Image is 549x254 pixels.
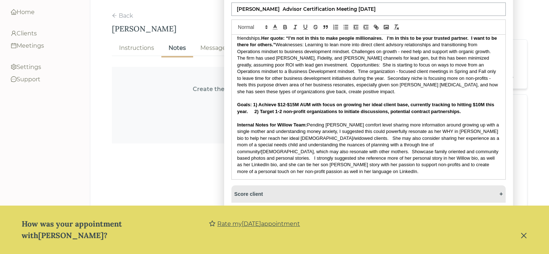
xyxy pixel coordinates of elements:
span: user [11,30,17,36]
div: Messages [200,44,229,52]
div: [PERSON_NAME] [112,23,177,35]
div: Instructions [119,44,154,52]
a: calendarMeetings [11,40,79,52]
button: Score client+ [231,185,506,203]
a: Back [112,12,133,18]
strong: Internal Notes for Willow Team: [237,122,307,128]
a: Messages [193,40,236,56]
div: Create the first note about [PERSON_NAME] [130,85,387,94]
a: Instructions [112,40,161,56]
span: Strengths: [PERSON_NAME] shared she goes deep with clients and develops trusted partnerships and ... [237,29,469,40]
div: Rate my [DATE] appointment [217,220,300,228]
span: star [209,220,215,228]
div: Clients [11,29,79,38]
div: Support [11,75,79,84]
span: Weaknesses: Learning to lean more into direct client advisory relationships and transitioning fro... [237,42,499,94]
span: + [500,191,503,197]
span: home [11,9,17,15]
a: Notes [161,40,193,57]
div: Settings [11,63,79,72]
div: Notes [169,44,186,52]
span: setting [11,64,17,70]
span: arrow-left [112,12,117,20]
a: Rate my[DATE]appointment [209,220,300,228]
a: homeHome [11,6,79,18]
div: How was your appointment with [PERSON_NAME] ? [22,218,209,241]
strong: Her quote: “I’m not in this to make people millionaires. I’m in this to be your trusted partner. ... [237,35,498,47]
div: Home [11,8,79,17]
input: Note titles [231,3,506,16]
div: Back [119,12,133,20]
a: settingSettings [11,61,79,73]
strong: Goals: 1) Achieve $12-$15M AUM with focus on growing her ideal client base, currently tracking to... [237,102,496,114]
span: close [520,232,527,239]
span: message [11,76,17,82]
div: Meetings [11,42,79,50]
a: userClients [11,27,79,40]
span: Pending [PERSON_NAME] comfort level sharing more information around growing up with a single moth... [237,122,500,174]
span: calendar [11,43,17,48]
